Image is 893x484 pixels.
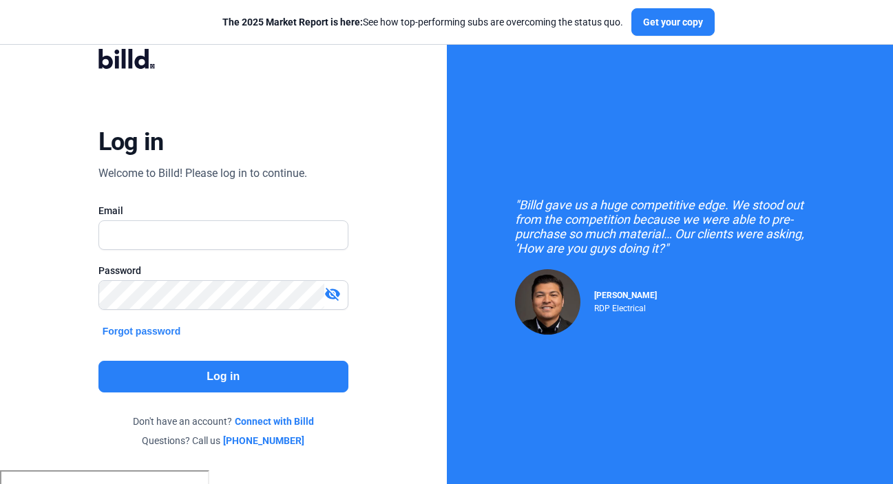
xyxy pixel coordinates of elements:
[515,198,825,255] div: "Billd gave us a huge competitive edge. We stood out from the competition because we were able to...
[98,165,307,182] div: Welcome to Billd! Please log in to continue.
[223,434,304,448] a: [PHONE_NUMBER]
[98,204,348,218] div: Email
[594,300,657,313] div: RDP Electrical
[98,264,348,277] div: Password
[98,434,348,448] div: Questions? Call us
[222,15,623,29] div: See how top-performing subs are overcoming the status quo.
[98,414,348,428] div: Don't have an account?
[324,286,341,302] mat-icon: visibility_off
[222,17,363,28] span: The 2025 Market Report is here:
[98,361,348,392] button: Log in
[98,127,164,157] div: Log in
[594,291,657,300] span: [PERSON_NAME]
[235,414,314,428] a: Connect with Billd
[631,8,715,36] button: Get your copy
[98,324,185,339] button: Forgot password
[515,269,580,335] img: Raul Pacheco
